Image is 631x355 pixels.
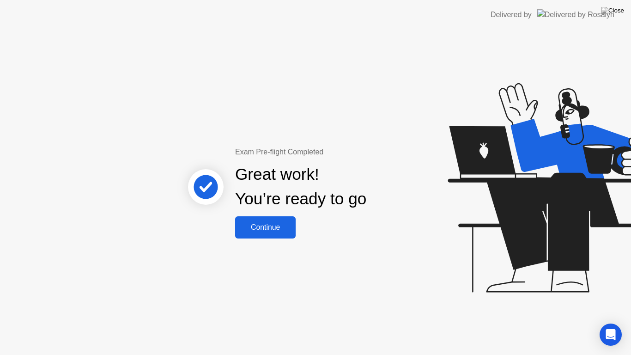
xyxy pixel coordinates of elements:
[235,147,426,158] div: Exam Pre-flight Completed
[601,7,624,14] img: Close
[238,223,293,232] div: Continue
[491,9,532,20] div: Delivered by
[600,324,622,346] div: Open Intercom Messenger
[235,162,366,211] div: Great work! You’re ready to go
[235,216,296,239] button: Continue
[537,9,614,20] img: Delivered by Rosalyn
